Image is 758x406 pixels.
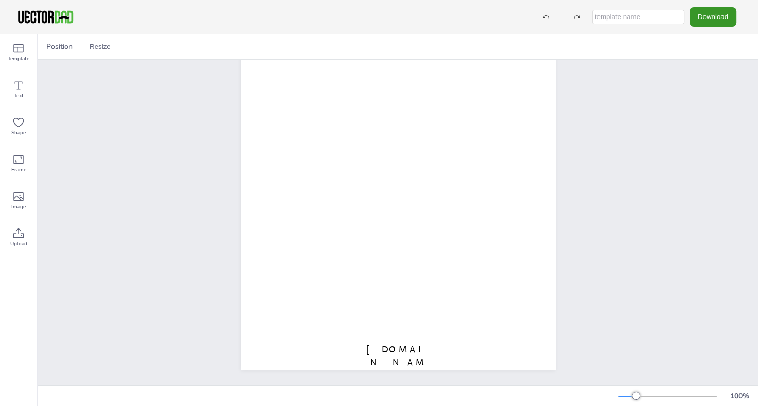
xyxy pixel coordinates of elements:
span: Text [14,92,24,100]
span: Frame [11,166,26,174]
span: Shape [11,129,26,137]
span: Upload [10,240,27,248]
span: Image [11,203,26,211]
input: template name [592,10,684,24]
span: Position [44,42,75,51]
img: VectorDad-1.png [16,9,75,25]
div: 100 % [727,391,752,401]
span: [DOMAIN_NAME] [366,344,430,381]
button: Resize [85,39,115,55]
button: Download [690,7,736,26]
span: Template [8,55,29,63]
